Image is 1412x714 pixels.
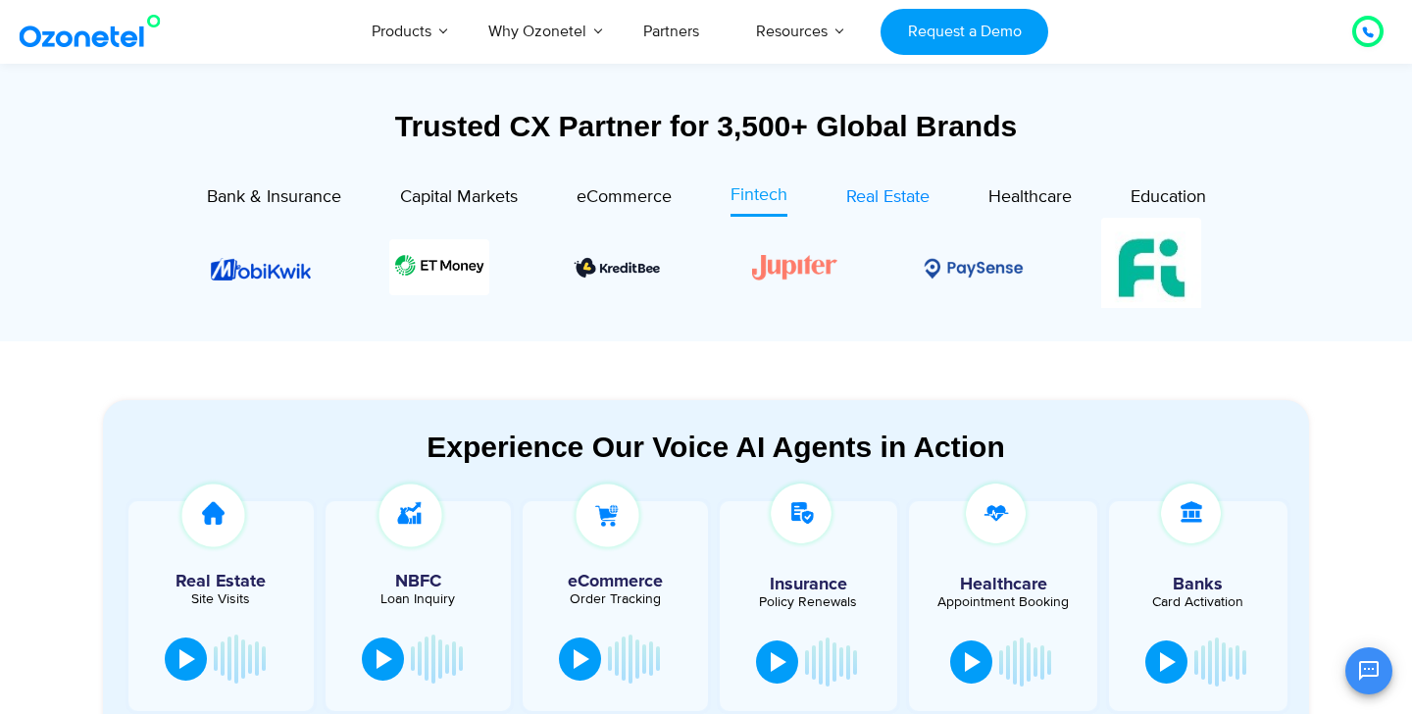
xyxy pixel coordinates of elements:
a: Education [1131,182,1206,217]
div: Trusted CX Partner for 3,500+ Global Brands [103,109,1309,143]
span: eCommerce [577,186,672,208]
div: Appointment Booking [924,595,1083,609]
span: Bank & Insurance [207,186,341,208]
h5: eCommerce [532,573,698,590]
a: Healthcare [988,182,1072,217]
span: Education [1131,186,1206,208]
a: Request a Demo [881,9,1048,55]
div: Order Tracking [532,592,698,606]
div: Loan Inquiry [335,592,501,606]
button: Open chat [1345,647,1392,694]
h5: Healthcare [924,576,1083,593]
div: Policy Renewals [730,595,888,609]
h5: Insurance [730,576,888,593]
span: Healthcare [988,186,1072,208]
div: Site Visits [138,592,304,606]
span: Capital Markets [400,186,518,208]
span: Fintech [731,184,787,206]
h5: Banks [1119,576,1278,593]
h5: NBFC [335,573,501,590]
span: Real Estate [846,186,930,208]
a: Real Estate [846,182,930,217]
div: Card Activation [1119,595,1278,609]
a: Fintech [731,182,787,217]
div: Experience Our Voice AI Agents in Action [123,430,1309,464]
div: Image Carousel [211,218,1201,318]
h5: Real Estate [138,573,304,590]
a: Capital Markets [400,182,518,217]
a: Bank & Insurance [207,182,341,217]
a: eCommerce [577,182,672,217]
